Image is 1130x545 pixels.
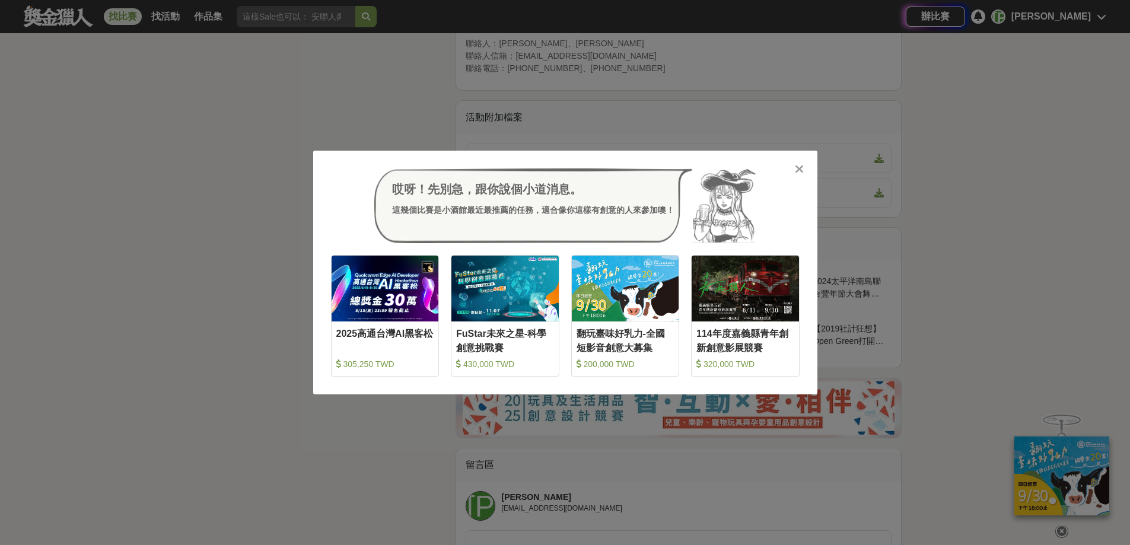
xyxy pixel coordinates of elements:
[572,256,679,321] img: Cover Image
[691,255,800,377] a: Cover Image114年度嘉義縣青年創新創意影展競賽 320,000 TWD
[392,180,674,198] div: 哎呀！先別急，跟你說個小道消息。
[571,255,680,377] a: Cover Image翻玩臺味好乳力-全國短影音創意大募集 200,000 TWD
[696,358,794,370] div: 320,000 TWD
[696,327,794,353] div: 114年度嘉義縣青年創新創意影展競賽
[692,256,799,321] img: Cover Image
[577,327,674,353] div: 翻玩臺味好乳力-全國短影音創意大募集
[577,358,674,370] div: 200,000 TWD
[392,204,674,216] div: 這幾個比賽是小酒館最近最推薦的任務，適合像你這樣有創意的人來參加噢！
[451,256,559,321] img: Cover Image
[451,255,559,377] a: Cover ImageFuStar未來之星-科學創意挑戰賽 430,000 TWD
[456,358,554,370] div: 430,000 TWD
[456,327,554,353] div: FuStar未來之星-科學創意挑戰賽
[336,327,434,353] div: 2025高通台灣AI黑客松
[336,358,434,370] div: 305,250 TWD
[331,255,440,377] a: Cover Image2025高通台灣AI黑客松 305,250 TWD
[692,168,756,243] img: Avatar
[332,256,439,321] img: Cover Image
